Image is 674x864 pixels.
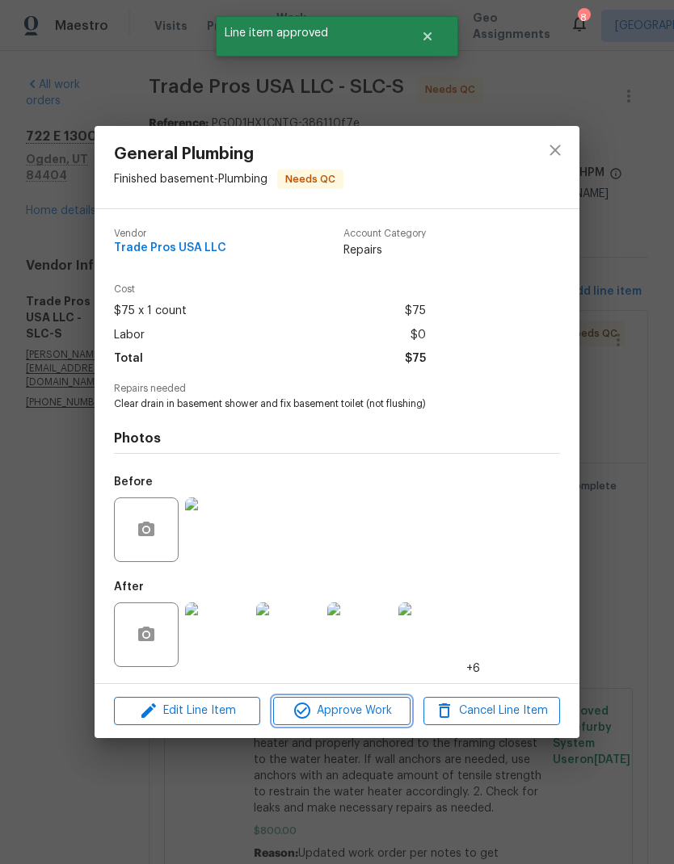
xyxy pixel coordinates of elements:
span: Clear drain in basement shower and fix basement toilet (not flushing) [114,397,516,411]
button: Approve Work [273,697,410,725]
span: Cancel Line Item [428,701,555,721]
span: Line item approved [216,16,401,50]
span: Approve Work [278,701,405,721]
span: Account Category [343,229,426,239]
span: General Plumbing [114,145,343,163]
span: Edit Line Item [119,701,255,721]
span: Repairs needed [114,384,560,394]
button: close [536,131,575,170]
button: Edit Line Item [114,697,260,725]
span: Cost [114,284,426,295]
button: Close [401,20,454,52]
span: Vendor [114,229,226,239]
span: Total [114,347,143,371]
div: 8 [578,10,589,26]
span: Repairs [343,242,426,258]
span: $75 [405,300,426,323]
span: $75 x 1 count [114,300,187,323]
span: $0 [411,324,426,347]
h5: After [114,581,144,593]
span: Labor [114,324,145,347]
span: Needs QC [279,171,342,187]
span: Trade Pros USA LLC [114,242,226,254]
span: Finished basement - Plumbing [114,174,267,185]
span: +6 [466,661,480,677]
h5: Before [114,476,153,488]
h4: Photos [114,430,560,447]
span: $75 [405,347,426,371]
button: Cancel Line Item [423,697,560,725]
